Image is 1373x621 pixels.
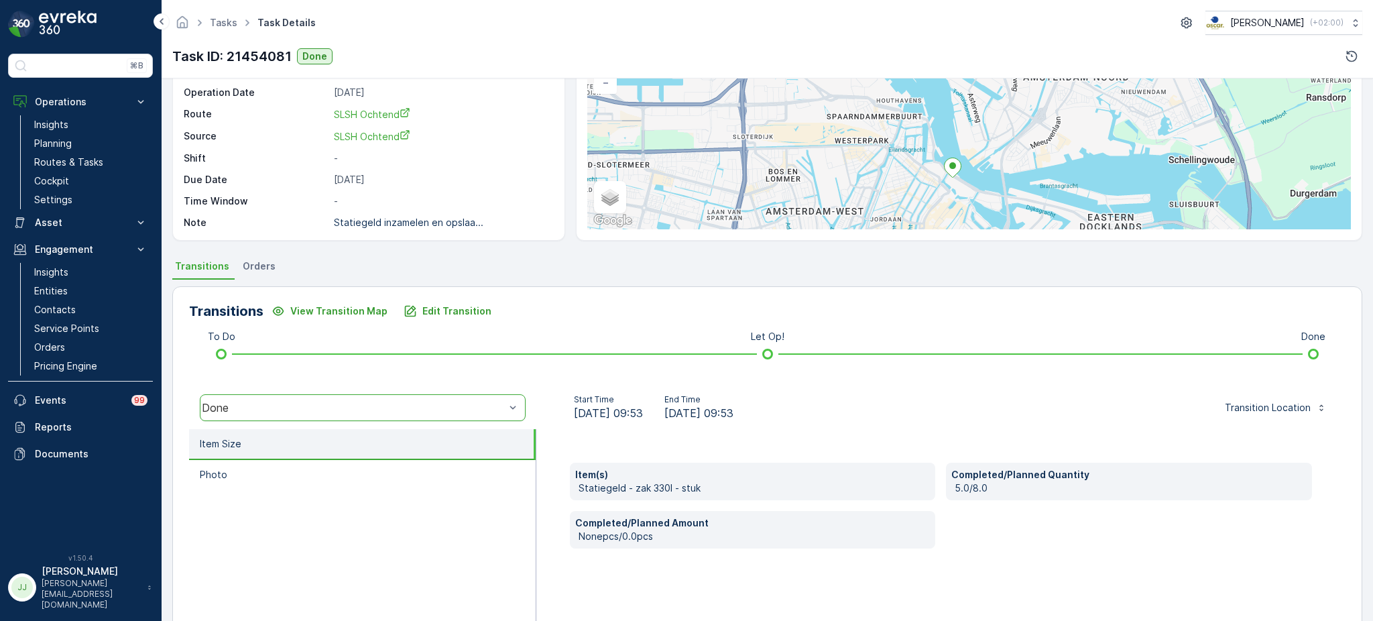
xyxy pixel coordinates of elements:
p: Pricing Engine [34,359,97,373]
a: Settings [29,190,153,209]
p: [DATE] [334,173,551,186]
p: Events [35,394,123,407]
p: Operation Date [184,86,329,99]
p: Transition Location [1225,401,1311,414]
p: Contacts [34,303,76,317]
p: Statiegeld inzamelen en opslaa... [334,217,483,228]
p: Planning [34,137,72,150]
a: Open this area in Google Maps (opens a new window) [591,212,635,229]
a: Contacts [29,300,153,319]
p: Done [302,50,327,63]
a: Pricing Engine [29,357,153,376]
span: [DATE] 09:53 [664,405,733,421]
p: End Time [664,394,733,405]
p: Settings [34,193,72,207]
a: Routes & Tasks [29,153,153,172]
span: SLSH Ochtend [334,109,410,120]
p: ( +02:00 ) [1310,17,1344,28]
p: Completed/Planned Amount [575,516,931,530]
p: Source [184,129,329,144]
p: Edit Transition [422,304,491,318]
p: Task ID: 21454081 [172,46,292,66]
a: Events99 [8,387,153,414]
p: Insights [34,118,68,131]
p: Routes & Tasks [34,156,103,169]
span: v 1.50.4 [8,554,153,562]
p: View Transition Map [290,304,387,318]
span: Task Details [255,16,318,30]
p: To Do [208,330,235,343]
span: Transitions [175,260,229,273]
a: Insights [29,263,153,282]
a: Cockpit [29,172,153,190]
p: Start Time [574,394,643,405]
p: [PERSON_NAME] [1230,16,1305,30]
span: − [603,76,609,88]
p: Orders [34,341,65,354]
a: Entities [29,282,153,300]
p: - [334,194,551,208]
a: Layers [595,182,625,212]
p: - [334,152,551,165]
p: Operations [35,95,126,109]
img: Google [591,212,635,229]
p: Nonepcs/0.0pcs [579,530,931,543]
p: Time Window [184,194,329,208]
p: Photo [200,468,227,482]
p: 99 [134,395,145,406]
p: Statiegeld - zak 330l - stuk [579,482,931,495]
button: Done [297,48,333,64]
a: Planning [29,134,153,153]
button: Asset [8,209,153,236]
img: logo_dark-DEwI_e13.png [39,11,97,38]
p: Item(s) [575,468,931,482]
p: Asset [35,216,126,229]
span: [DATE] 09:53 [574,405,643,421]
button: Transition Location [1217,397,1335,418]
img: logo [8,11,35,38]
p: Transitions [189,301,263,321]
p: Reports [35,420,147,434]
a: Zoom Out [595,72,615,93]
p: Completed/Planned Quantity [951,468,1307,482]
p: Entities [34,284,68,298]
button: JJ[PERSON_NAME][PERSON_NAME][EMAIL_ADDRESS][DOMAIN_NAME] [8,565,153,610]
p: [PERSON_NAME][EMAIL_ADDRESS][DOMAIN_NAME] [42,578,141,610]
a: Orders [29,338,153,357]
p: Done [1301,330,1325,343]
button: Engagement [8,236,153,263]
a: Reports [8,414,153,441]
p: ⌘B [130,60,143,71]
div: Done [202,402,505,414]
p: Item Size [200,437,241,451]
span: Orders [243,260,276,273]
p: Route [184,107,329,121]
a: Insights [29,115,153,134]
p: 5.0/8.0 [955,482,1307,495]
button: [PERSON_NAME](+02:00) [1205,11,1362,35]
button: Edit Transition [396,300,499,322]
button: View Transition Map [263,300,396,322]
div: JJ [11,577,33,598]
span: SLSH Ochtend [334,131,410,142]
p: Service Points [34,322,99,335]
p: Due Date [184,173,329,186]
img: basis-logo_rgb2x.png [1205,15,1225,30]
p: [DATE] [334,86,551,99]
p: Documents [35,447,147,461]
p: Shift [184,152,329,165]
p: Let Op! [751,330,784,343]
a: SLSH Ochtend [334,107,551,121]
button: Operations [8,89,153,115]
a: Documents [8,441,153,467]
a: Service Points [29,319,153,338]
a: Homepage [175,20,190,32]
p: Insights [34,266,68,279]
a: SLSH Ochtend [334,129,551,144]
a: Tasks [210,17,237,28]
p: Engagement [35,243,126,256]
p: [PERSON_NAME] [42,565,141,578]
p: Note [184,216,329,229]
p: Cockpit [34,174,69,188]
